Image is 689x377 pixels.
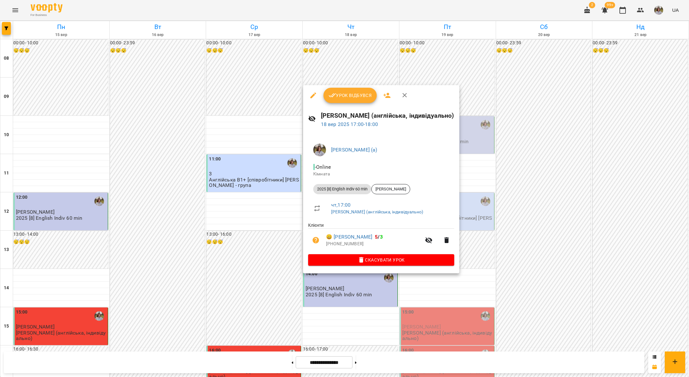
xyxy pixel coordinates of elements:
[375,234,382,240] b: /
[331,202,351,208] a: чт , 17:00
[313,164,332,170] span: - Online
[313,144,326,156] img: 2afcea6c476e385b61122795339ea15c.jpg
[380,234,383,240] span: 3
[372,186,410,192] span: [PERSON_NAME]
[331,209,423,214] a: [PERSON_NAME] (англійська, індивідуально)
[323,88,377,103] button: Урок відбувся
[329,92,372,99] span: Урок відбувся
[308,233,323,248] button: Візит ще не сплачено. Додати оплату?
[326,233,372,241] a: 😀 [PERSON_NAME]
[308,222,454,254] ul: Клієнти
[371,184,410,194] div: [PERSON_NAME]
[375,234,378,240] span: 5
[331,147,377,153] a: [PERSON_NAME] (а)
[308,254,454,266] button: Скасувати Урок
[313,256,449,264] span: Скасувати Урок
[313,171,449,177] p: Кімната
[313,186,371,192] span: 2025 [8] English Indiv 60 min
[326,241,421,247] p: [PHONE_NUMBER]
[321,121,378,127] a: 18 вер 2025 17:00-18:00
[321,111,454,121] h6: [PERSON_NAME] (англійська, індивідуально)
